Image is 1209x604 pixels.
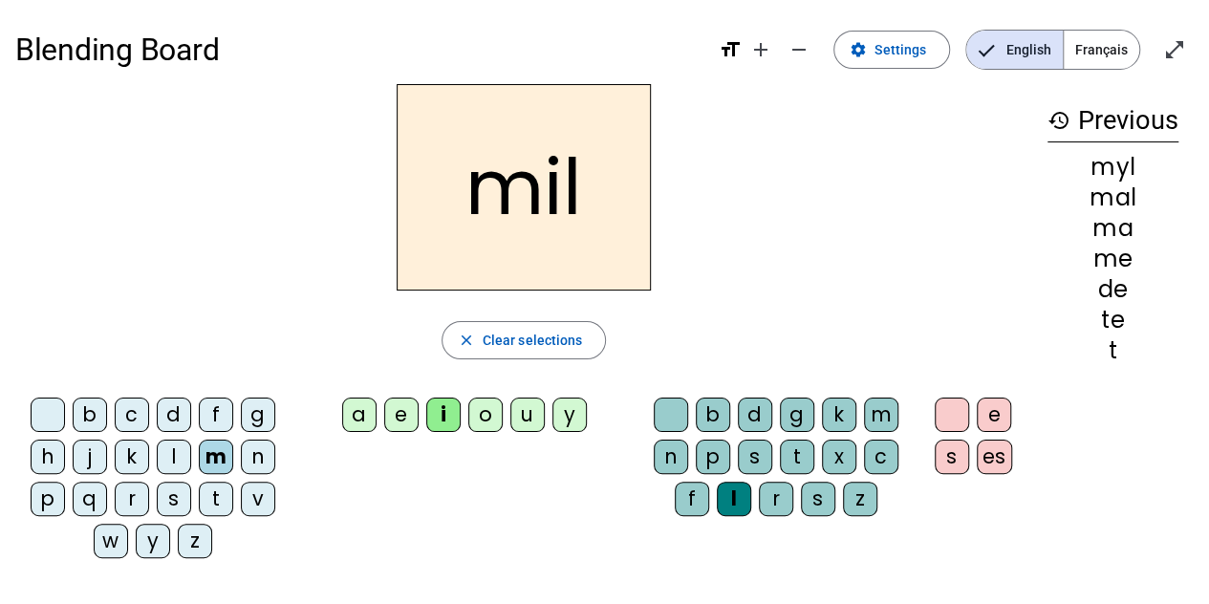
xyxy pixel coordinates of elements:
div: f [199,398,233,432]
div: q [73,482,107,516]
span: Clear selections [483,329,583,352]
h2: mil [397,84,651,291]
div: te [1047,309,1178,332]
div: d [738,398,772,432]
div: b [696,398,730,432]
div: s [935,440,969,474]
mat-icon: close [458,332,475,349]
button: Enter full screen [1155,31,1194,69]
div: k [115,440,149,474]
div: e [977,398,1011,432]
button: Increase font size [742,31,780,69]
div: b [73,398,107,432]
mat-icon: format_size [719,38,742,61]
div: es [977,440,1012,474]
div: n [241,440,275,474]
div: j [73,440,107,474]
div: v [241,482,275,516]
div: p [31,482,65,516]
div: c [864,440,898,474]
div: mal [1047,186,1178,209]
div: e [384,398,419,432]
mat-icon: settings [850,41,867,58]
div: u [510,398,545,432]
mat-icon: history [1047,109,1070,132]
div: s [801,482,835,516]
div: ma [1047,217,1178,240]
div: i [426,398,461,432]
h1: Blending Board [15,19,703,80]
div: l [717,482,751,516]
div: me [1047,248,1178,270]
div: t [199,482,233,516]
div: de [1047,278,1178,301]
div: c [115,398,149,432]
div: s [157,482,191,516]
div: myl [1047,156,1178,179]
div: t [1047,339,1178,362]
mat-icon: add [749,38,772,61]
span: Settings [874,38,926,61]
h3: Previous [1047,99,1178,142]
mat-button-toggle-group: Language selection [965,30,1140,70]
div: d [157,398,191,432]
span: English [966,31,1063,69]
div: f [675,482,709,516]
div: y [136,524,170,558]
div: p [696,440,730,474]
button: Settings [833,31,950,69]
div: r [759,482,793,516]
div: n [654,440,688,474]
div: m [199,440,233,474]
div: t [780,440,814,474]
span: Français [1064,31,1139,69]
div: g [780,398,814,432]
div: w [94,524,128,558]
button: Clear selections [442,321,607,359]
div: z [178,524,212,558]
div: g [241,398,275,432]
button: Decrease font size [780,31,818,69]
div: a [342,398,377,432]
div: l [157,440,191,474]
div: r [115,482,149,516]
div: y [552,398,587,432]
mat-icon: remove [788,38,810,61]
div: s [738,440,772,474]
div: m [864,398,898,432]
div: h [31,440,65,474]
mat-icon: open_in_full [1163,38,1186,61]
div: z [843,482,877,516]
div: k [822,398,856,432]
div: x [822,440,856,474]
div: o [468,398,503,432]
